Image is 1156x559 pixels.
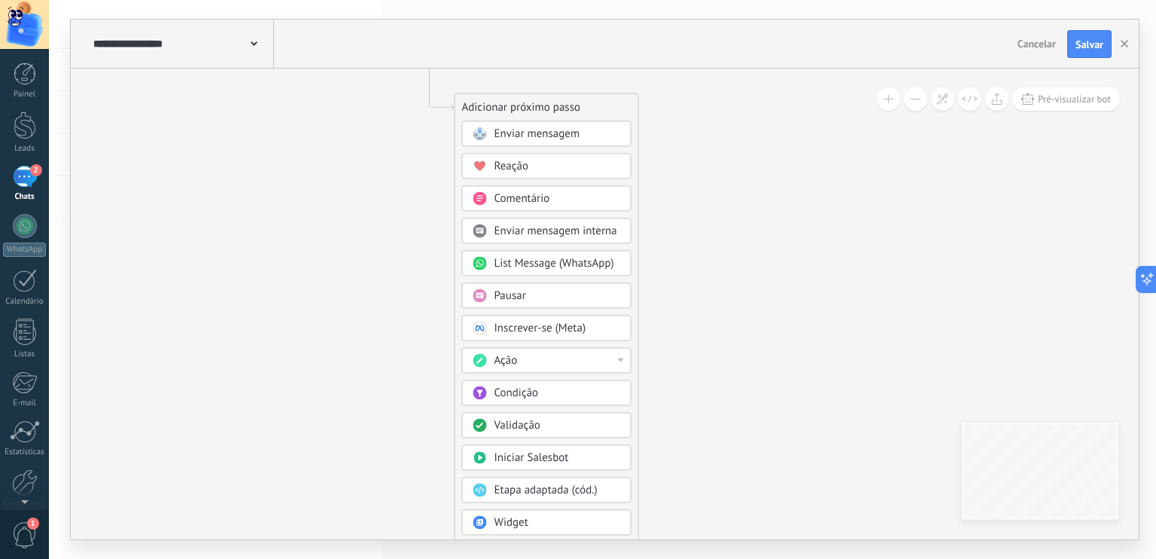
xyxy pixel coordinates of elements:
[494,225,617,239] span: Enviar mensagem interna
[1038,93,1111,105] span: Pré-visualizar bot
[455,96,638,121] div: Adicionar próximo passo
[494,322,586,336] span: Inscrever-se (Meta)
[494,484,598,498] span: Etapa adaptada (cód.)
[494,451,569,466] span: Iniciar Salesbot
[1012,87,1120,111] button: Pré-visualizar bot
[3,144,47,154] div: Leads
[1067,30,1112,59] button: Salvar
[494,192,550,206] span: Comentário
[3,399,47,408] div: E-mail
[3,350,47,359] div: Listas
[3,297,47,307] div: Calendário
[1075,39,1103,50] span: Salvar
[494,160,529,174] span: Reação
[3,90,47,99] div: Painel
[3,192,47,202] div: Chats
[3,243,46,257] div: WhatsApp
[494,354,518,368] span: Ação
[27,518,39,530] span: 1
[494,386,539,401] span: Condição
[1011,32,1062,55] button: Cancelar
[494,419,540,433] span: Validação
[494,257,614,271] span: List Message (WhatsApp)
[494,289,526,304] span: Pausar
[494,516,528,530] span: Widget
[30,164,42,176] span: 2
[3,448,47,457] div: Estatísticas
[494,127,580,142] span: Enviar mensagem
[1018,37,1056,50] span: Cancelar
